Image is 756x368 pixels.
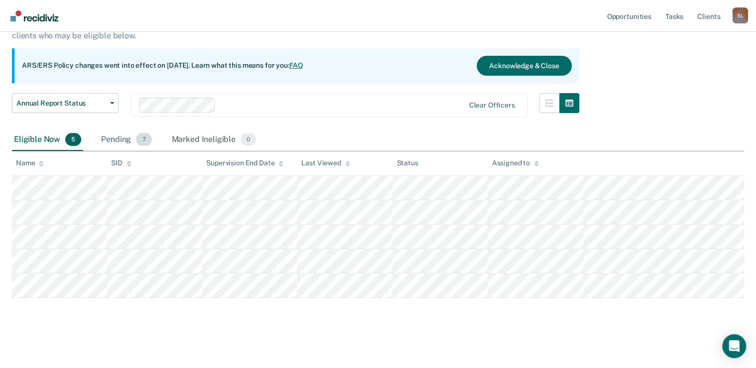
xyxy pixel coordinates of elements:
div: Supervision End Date [206,159,283,167]
div: SID [111,159,131,167]
button: Acknowledge & Close [477,56,571,76]
div: Pending7 [99,129,153,151]
div: Assigned to [492,159,538,167]
div: Clear officers [469,101,514,110]
div: Status [396,159,418,167]
p: Supervision clients may be eligible for Annual Report Status if they meet certain criteria. The o... [12,21,570,40]
p: ARS/ERS Policy changes went into effect on [DATE]. Learn what this means for you: [22,61,303,71]
div: Last Viewed [301,159,350,167]
button: Annual Report Status [12,93,119,113]
span: 7 [136,133,151,146]
span: 0 [241,133,256,146]
div: S L [732,7,748,23]
div: Name [16,159,44,167]
div: Open Intercom Messenger [722,334,746,358]
div: Marked Ineligible0 [170,129,258,151]
button: Profile dropdown button [732,7,748,23]
img: Recidiviz [10,10,58,21]
div: Eligible Now5 [12,129,83,151]
a: FAQ [289,61,303,69]
span: Annual Report Status [16,99,106,108]
span: 5 [65,133,81,146]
